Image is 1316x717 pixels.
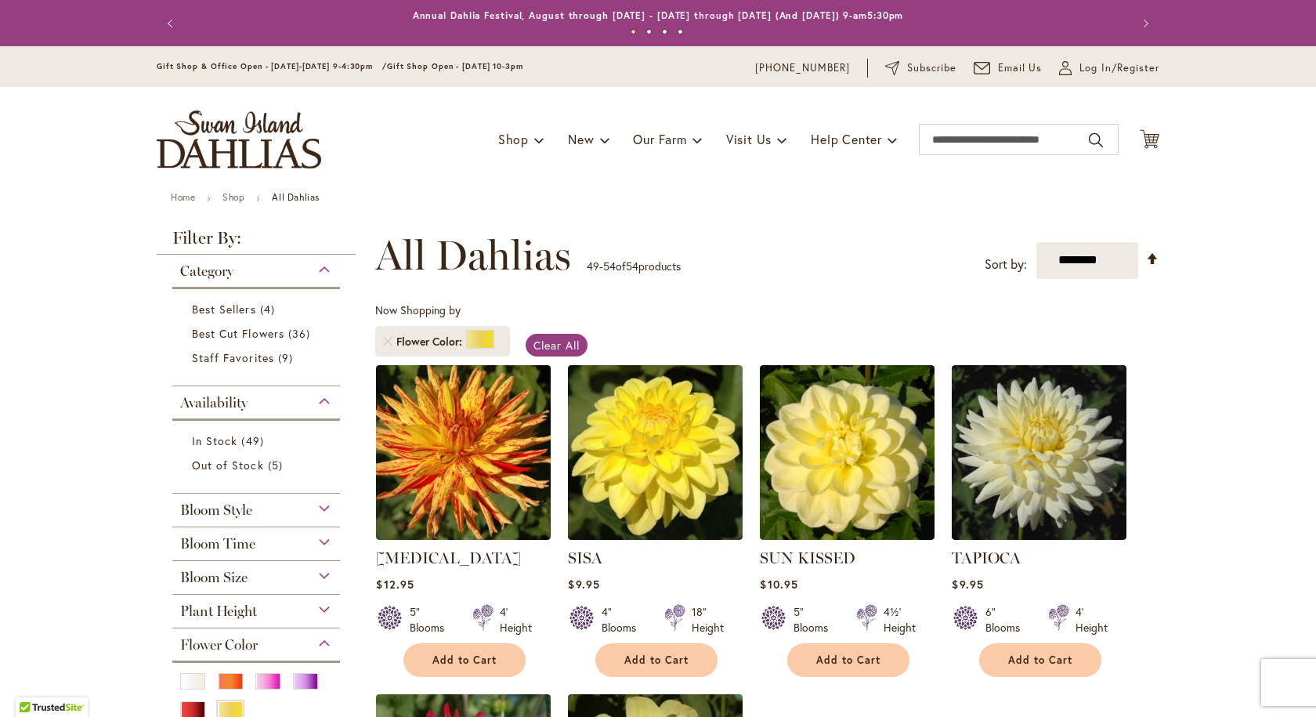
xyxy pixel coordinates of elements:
span: Subscribe [907,60,956,76]
button: Next [1128,8,1159,39]
div: 6" Blooms [985,604,1029,636]
strong: All Dahlias [272,191,320,203]
span: Add to Cart [432,654,497,667]
a: TAPIOCA [952,549,1021,567]
span: Plant Height [180,603,257,620]
button: Previous [157,8,188,39]
span: $9.95 [568,577,599,592]
span: Best Cut Flowers [192,326,284,341]
a: Remove Flower Color Yellow [383,337,392,346]
span: Visit Us [726,131,772,147]
button: Add to Cart [787,643,909,677]
a: SUN KISSED [760,549,855,567]
a: Email Us [974,60,1043,76]
a: In Stock 49 [192,433,324,449]
div: 4½' Height [884,604,916,636]
span: New [568,131,594,147]
span: Out of Stock [192,458,264,473]
a: Shop [222,191,244,203]
strong: Filter By: [157,230,356,255]
button: 4 of 4 [678,29,683,34]
span: Flower Color [396,334,466,349]
p: - of products [587,254,681,279]
span: Add to Cart [1008,654,1072,667]
div: 4' Height [500,604,532,636]
a: Best Sellers [192,301,324,317]
a: Annual Dahlia Festival, August through [DATE] - [DATE] through [DATE] (And [DATE]) 9-am5:30pm [413,9,904,21]
span: Add to Cart [816,654,880,667]
div: 5" Blooms [794,604,837,636]
span: Bloom Size [180,569,248,586]
span: Bloom Time [180,535,255,552]
span: In Stock [192,433,237,448]
span: 54 [626,259,638,273]
span: 36 [288,325,314,342]
label: Sort by: [985,250,1027,279]
span: All Dahlias [375,232,571,279]
span: Flower Color [180,636,258,654]
a: POPPERS [376,528,551,543]
button: Add to Cart [979,643,1101,677]
span: Log In/Register [1079,60,1159,76]
span: Gift Shop & Office Open - [DATE]-[DATE] 9-4:30pm / [157,61,387,71]
button: Add to Cart [403,643,526,677]
span: 54 [603,259,616,273]
a: [MEDICAL_DATA] [376,549,521,567]
div: 18" Height [692,604,724,636]
img: SUN KISSED [760,365,935,540]
img: TAPIOCA [952,365,1126,540]
a: Best Cut Flowers [192,325,324,342]
a: Subscribe [885,60,956,76]
a: TAPIOCA [952,528,1126,543]
span: Now Shopping by [375,302,461,317]
a: SISA [568,549,602,567]
button: 1 of 4 [631,29,636,34]
span: Clear All [533,338,580,353]
img: SISA [568,365,743,540]
span: Our Farm [633,131,686,147]
div: 4" Blooms [602,604,645,636]
span: 4 [260,301,279,317]
span: Help Center [811,131,882,147]
a: Clear All [526,334,587,357]
span: Bloom Style [180,502,252,519]
img: POPPERS [376,365,551,540]
span: Category [180,263,233,280]
span: 9 [278,349,297,366]
span: Email Us [998,60,1043,76]
a: Out of Stock 5 [192,457,324,473]
span: $12.95 [376,577,414,592]
span: $10.95 [760,577,797,592]
span: Staff Favorites [192,350,274,365]
button: 2 of 4 [646,29,652,34]
a: SISA [568,528,743,543]
span: Shop [498,131,529,147]
span: Add to Cart [624,654,689,667]
span: Gift Shop Open - [DATE] 10-3pm [387,61,523,71]
a: Home [171,191,195,203]
div: 4' Height [1076,604,1108,636]
span: 5 [268,457,287,473]
a: Log In/Register [1059,60,1159,76]
button: Add to Cart [595,643,718,677]
a: [PHONE_NUMBER] [755,60,850,76]
a: SUN KISSED [760,528,935,543]
a: Staff Favorites [192,349,324,366]
span: $9.95 [952,577,983,592]
button: 3 of 4 [662,29,667,34]
a: store logo [157,110,321,168]
span: Availability [180,394,248,411]
span: 49 [587,259,599,273]
div: 5" Blooms [410,604,454,636]
span: 49 [241,433,267,449]
span: Best Sellers [192,302,256,317]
